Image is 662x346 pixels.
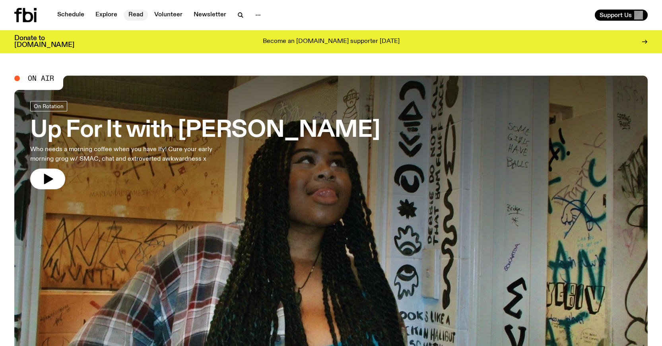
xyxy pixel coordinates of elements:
[600,12,632,19] span: Support Us
[30,101,67,111] a: On Rotation
[14,35,74,49] h3: Donate to [DOMAIN_NAME]
[34,103,64,109] span: On Rotation
[30,145,234,164] p: Who needs a morning coffee when you have Ify! Cure your early morning grog w/ SMAC, chat and extr...
[595,10,648,21] button: Support Us
[189,10,231,21] a: Newsletter
[149,10,187,21] a: Volunteer
[263,38,400,45] p: Become an [DOMAIN_NAME] supporter [DATE]
[91,10,122,21] a: Explore
[30,119,380,142] h3: Up For It with [PERSON_NAME]
[28,75,54,82] span: On Air
[30,101,380,189] a: Up For It with [PERSON_NAME]Who needs a morning coffee when you have Ify! Cure your early morning...
[124,10,148,21] a: Read
[52,10,89,21] a: Schedule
